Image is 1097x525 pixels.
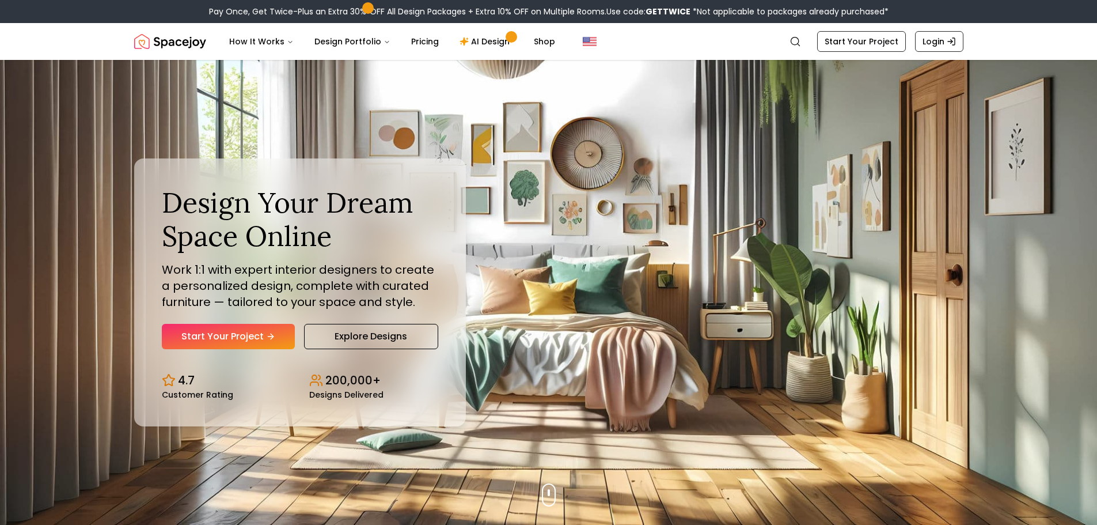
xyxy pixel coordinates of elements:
[178,372,195,388] p: 4.7
[134,30,206,53] a: Spacejoy
[162,262,438,310] p: Work 1:1 with expert interior designers to create a personalized design, complete with curated fu...
[402,30,448,53] a: Pricing
[690,6,889,17] span: *Not applicable to packages already purchased*
[162,363,438,399] div: Design stats
[309,391,384,399] small: Designs Delivered
[220,30,564,53] nav: Main
[583,35,597,48] img: United States
[915,31,963,52] a: Login
[162,391,233,399] small: Customer Rating
[606,6,690,17] span: Use code:
[162,186,438,252] h1: Design Your Dream Space Online
[646,6,690,17] b: GETTWICE
[817,31,906,52] a: Start Your Project
[525,30,564,53] a: Shop
[325,372,381,388] p: 200,000+
[209,6,889,17] div: Pay Once, Get Twice-Plus an Extra 30% OFF All Design Packages + Extra 10% OFF on Multiple Rooms.
[305,30,400,53] button: Design Portfolio
[450,30,522,53] a: AI Design
[220,30,303,53] button: How It Works
[304,324,438,349] a: Explore Designs
[162,324,295,349] a: Start Your Project
[134,23,963,60] nav: Global
[134,30,206,53] img: Spacejoy Logo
